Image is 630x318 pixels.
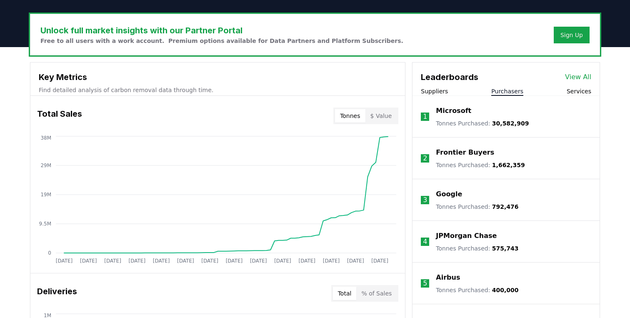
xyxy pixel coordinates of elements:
[323,258,340,264] tspan: [DATE]
[347,258,364,264] tspan: [DATE]
[436,273,460,283] a: Airbus
[371,258,388,264] tspan: [DATE]
[560,31,583,39] a: Sign Up
[274,258,291,264] tspan: [DATE]
[436,189,462,199] a: Google
[48,250,51,256] tspan: 0
[56,258,73,264] tspan: [DATE]
[436,286,518,294] p: Tonnes Purchased :
[421,87,448,95] button: Suppliers
[423,278,427,288] p: 5
[436,231,497,241] a: JPMorgan Chase
[250,258,267,264] tspan: [DATE]
[565,72,591,82] a: View All
[436,161,525,169] p: Tonnes Purchased :
[40,163,51,168] tspan: 29M
[201,258,218,264] tspan: [DATE]
[436,203,518,211] p: Tonnes Purchased :
[39,71,397,83] h3: Key Metrics
[335,109,365,123] button: Tonnes
[492,120,529,127] span: 30,582,909
[436,106,471,116] a: Microsoft
[177,258,194,264] tspan: [DATE]
[37,108,82,124] h3: Total Sales
[365,109,397,123] button: $ Value
[492,162,525,168] span: 1,662,359
[421,71,478,83] h3: Leaderboards
[491,87,523,95] button: Purchasers
[298,258,315,264] tspan: [DATE]
[104,258,121,264] tspan: [DATE]
[40,192,51,198] tspan: 19M
[492,203,519,210] span: 792,476
[554,27,590,43] button: Sign Up
[80,258,97,264] tspan: [DATE]
[40,135,51,141] tspan: 38M
[40,37,403,45] p: Free to all users with a work account. Premium options available for Data Partners and Platform S...
[226,258,243,264] tspan: [DATE]
[39,86,397,94] p: Find detailed analysis of carbon removal data through time.
[436,148,494,158] a: Frontier Buyers
[436,244,518,253] p: Tonnes Purchased :
[423,195,427,205] p: 3
[356,287,397,300] button: % of Sales
[492,245,519,252] span: 575,743
[492,287,519,293] span: 400,000
[423,153,427,163] p: 2
[37,285,77,302] h3: Deliveries
[436,119,529,128] p: Tonnes Purchased :
[39,221,51,227] tspan: 9.5M
[40,24,403,37] h3: Unlock full market insights with our Partner Portal
[567,87,591,95] button: Services
[129,258,146,264] tspan: [DATE]
[423,237,427,247] p: 4
[153,258,170,264] tspan: [DATE]
[333,287,357,300] button: Total
[423,112,427,122] p: 1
